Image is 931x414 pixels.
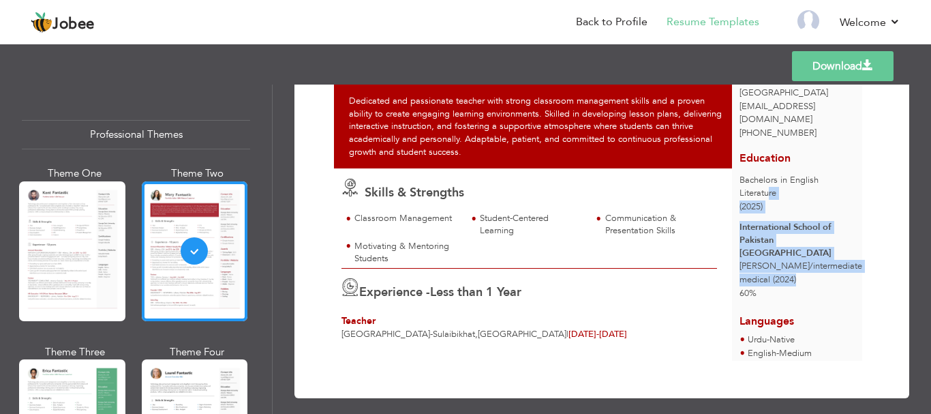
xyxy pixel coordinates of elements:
div: Professional Themes [22,120,250,149]
span: English [748,347,776,359]
div: Theme Three [22,345,128,359]
div: Theme One [22,166,128,181]
div: Motivating & Mentoring Students [354,240,459,265]
span: - [430,328,433,340]
span: [GEOGRAPHIC_DATA] [478,328,566,340]
span: (2025) [739,201,763,213]
span: [EMAIL_ADDRESS][DOMAIN_NAME] [739,100,815,125]
a: Download [792,51,894,81]
span: Teacher [341,314,376,327]
span: - [596,328,599,340]
span: | [566,328,568,340]
span: Experience - [359,284,430,301]
span: (2024) [773,273,796,286]
div: Theme Four [144,345,251,359]
span: Bachelors in English Literature [739,174,819,199]
div: Dedicated and passionate teacher with strong classroom management skills and a proven ability to ... [334,85,740,168]
span: medical [739,273,770,286]
div: Theme Two [144,166,251,181]
span: [PERSON_NAME] intermediate [739,260,862,272]
span: Languages [739,304,794,329]
span: Urdu [748,334,767,346]
span: [GEOGRAPHIC_DATA] [739,87,828,99]
a: Jobee [31,12,95,33]
li: Medium [748,347,812,361]
div: Communication & Presentation Skills [605,212,709,237]
a: Back to Profile [576,14,647,30]
img: Profile Img [797,10,819,32]
a: Welcome [840,14,900,31]
span: Sulaibikhat [433,328,475,340]
span: - [767,334,769,346]
span: - [776,347,779,359]
span: [DATE] [568,328,627,340]
span: [PHONE_NUMBER] [739,127,816,139]
label: Less than 1 Year [430,284,521,301]
span: Jobee [52,17,95,32]
img: jobee.io [31,12,52,33]
span: Skills & Strengths [365,184,464,201]
span: / [810,260,813,272]
li: Native [748,334,795,347]
span: , [475,328,478,340]
div: Student-Centered Learning [480,212,584,237]
span: [GEOGRAPHIC_DATA] [341,328,430,340]
span: 60% [739,287,757,299]
span: Education [739,151,791,166]
div: International School of Pakistan [GEOGRAPHIC_DATA] [739,221,855,259]
span: [DATE] [568,328,599,340]
div: Classroom Management [354,212,459,225]
a: Resume Templates [667,14,759,30]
